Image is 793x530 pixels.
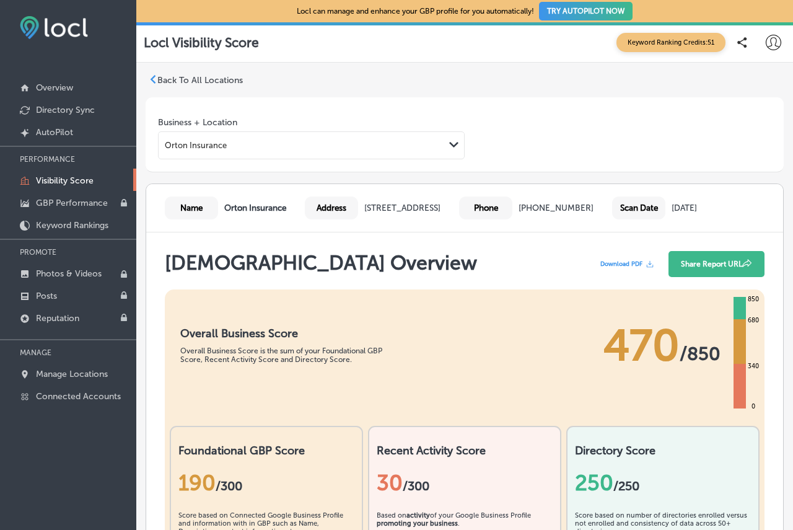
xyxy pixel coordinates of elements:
span: / 850 [680,343,721,365]
span: 470 [603,319,680,371]
div: 340 [745,361,761,371]
button: Share Report URL [668,251,765,277]
p: Directory Sync [36,105,95,115]
span: /250 [613,479,639,493]
div: 190 [178,470,354,496]
span: /300 [403,479,429,493]
p: Back To All Locations [157,75,243,86]
h2: Foundational GBP Score [178,444,354,457]
div: Name [165,197,218,219]
button: TRY AUTOPILOT NOW [539,2,633,20]
div: Scan Date [612,197,665,219]
div: Orton Insurance [165,141,227,150]
div: Phone [459,197,512,219]
h1: [DEMOGRAPHIC_DATA] Overview [165,251,477,283]
h2: Directory Score [575,444,751,457]
h2: Recent Activity Score [377,444,553,457]
div: [STREET_ADDRESS] [364,203,440,213]
p: Photos & Videos [36,268,102,279]
span: Keyword Ranking Credits: 51 [616,33,725,52]
div: 250 [575,470,751,496]
img: fda3e92497d09a02dc62c9cd864e3231.png [20,16,88,39]
p: GBP Performance [36,198,108,208]
div: Address [305,197,358,219]
div: 850 [745,294,761,304]
span: Download PDF [600,260,642,268]
h1: Overall Business Score [180,327,397,340]
p: Connected Accounts [36,391,121,402]
p: Overview [36,82,73,93]
b: Orton Insurance [224,203,286,213]
p: Posts [36,291,57,301]
div: 680 [745,316,761,325]
div: [DATE] [672,203,697,213]
div: 30 [377,470,553,496]
span: / 300 [216,479,242,493]
p: Visibility Score [36,175,94,186]
div: [PHONE_NUMBER] [519,203,594,213]
div: Overall Business Score is the sum of your Foundational GBP Score, Recent Activity Score and Direc... [180,347,397,364]
b: promoting your business [377,519,458,528]
b: activity [406,511,430,519]
p: Locl Visibility Score [144,35,259,50]
p: Keyword Rankings [36,220,108,231]
div: 0 [749,402,758,412]
label: Business + Location [158,117,237,128]
p: Reputation [36,313,79,324]
p: Manage Locations [36,369,108,379]
p: AutoPilot [36,127,73,138]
